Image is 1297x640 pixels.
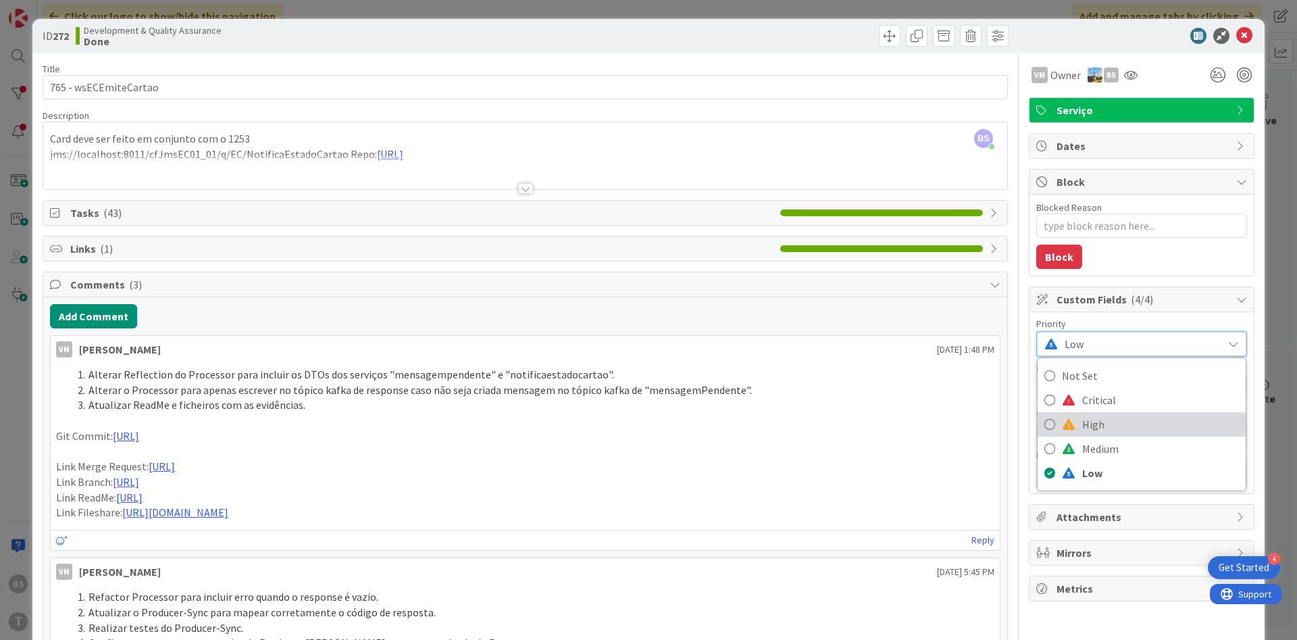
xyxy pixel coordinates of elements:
[70,241,773,257] span: Links
[43,28,69,44] span: ID
[72,383,994,398] li: Alterar o Processor para apenas escrever no tópico kafka de response caso não seja criada mensage...
[56,341,72,358] div: VM
[1038,412,1246,437] a: High
[1036,201,1102,214] label: Blocked Reason
[971,532,994,549] a: Reply
[56,505,994,520] p: Link Fileshare:
[1057,291,1229,307] span: Custom Fields
[1131,293,1153,306] span: ( 4/4 )
[56,474,994,490] p: Link Branch:
[79,341,161,358] div: [PERSON_NAME]
[79,564,161,580] div: [PERSON_NAME]
[1057,102,1229,118] span: Serviço
[56,459,994,474] p: Link Merge Request:
[116,491,143,504] a: [URL]
[1036,245,1082,269] button: Block
[937,343,994,357] span: [DATE] 1:48 PM
[1038,364,1246,388] a: Not Set
[84,36,222,47] b: Done
[84,25,222,36] span: Development & Quality Assurance
[72,589,994,605] li: Refactor Processor para incluir erro quando o response é vazio.
[103,206,122,220] span: ( 43 )
[56,564,72,580] div: VM
[1036,407,1247,416] div: Area
[1208,556,1280,579] div: Open Get Started checklist, remaining modules: 4
[974,129,993,148] span: BS
[1038,437,1246,461] a: Medium
[72,605,994,620] li: Atualizar o Producer-Sync para mapear corretamente o código de resposta.
[56,490,994,506] p: Link ReadMe:
[1082,414,1239,435] span: High
[1088,68,1102,82] img: DG
[1082,390,1239,410] span: Critical
[50,147,1000,162] p: jms://localhost:8011/cfJmsEC01_01/q/EC/NotificaEstadoCartao Repo:
[1062,366,1239,386] span: Not Set
[1050,67,1081,83] span: Owner
[50,131,1000,147] p: Card deve ser feito em conjunto com o 1253
[1038,461,1246,485] a: Low
[149,460,175,473] a: [URL]
[1032,67,1048,83] div: VM
[43,63,60,75] label: Title
[1082,439,1239,459] span: Medium
[1057,138,1229,154] span: Dates
[72,620,994,636] li: Realizar testes do Producer-Sync.
[122,506,228,519] a: [URL][DOMAIN_NAME]
[50,304,137,328] button: Add Comment
[1036,450,1247,460] div: Milestone
[1104,68,1119,82] div: BS
[1057,174,1229,190] span: Block
[1038,388,1246,412] a: Critical
[28,2,61,18] span: Support
[1057,545,1229,561] span: Mirrors
[937,565,994,579] span: [DATE] 5:45 PM
[1268,553,1280,565] div: 4
[72,367,994,383] li: Alterar Reflection do Processor para incluir os DTOs dos serviços "mensagempendente" e "notificae...
[56,428,994,444] p: Git Commit:
[43,75,1008,99] input: type card name here...
[70,276,983,293] span: Comments
[129,278,142,291] span: ( 3 )
[1036,364,1247,373] div: Complexidade
[53,29,69,43] b: 272
[1057,581,1229,597] span: Metrics
[113,429,139,443] a: [URL]
[72,397,994,413] li: Atualizar ReadMe e ficheiros com as evidências.
[377,147,403,161] a: [URL]
[1036,319,1247,328] div: Priority
[1065,335,1216,353] span: Low
[113,475,139,489] a: [URL]
[1057,509,1229,525] span: Attachments
[43,109,89,122] span: Description
[70,205,773,221] span: Tasks
[100,242,113,255] span: ( 1 )
[1082,463,1239,483] span: Low
[1219,561,1269,574] div: Get Started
